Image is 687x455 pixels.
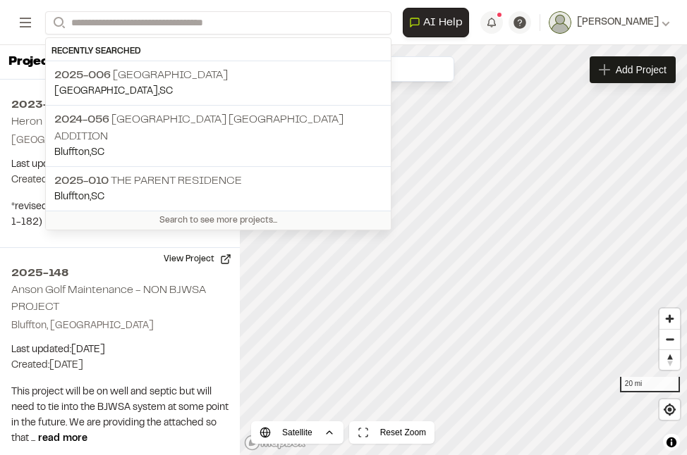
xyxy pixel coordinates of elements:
[8,53,61,72] p: Projects
[46,211,391,230] div: Search to see more projects...
[620,377,680,392] div: 20 mi
[549,11,670,34] button: [PERSON_NAME]
[659,349,680,370] button: Reset bearing to north
[11,96,229,113] h2: 2023-062
[11,157,229,173] p: Last updated: [DATE]
[46,105,391,166] a: 2024-056 [GEOGRAPHIC_DATA] [GEOGRAPHIC_DATA] AdditionBluffton,SC
[11,199,229,230] p: *revised to 174 Lots [DATE] Lot Total: 182 (Lots 1-182)
[54,67,382,84] p: [GEOGRAPHIC_DATA]
[11,265,229,282] h2: 2025-148
[46,61,391,105] a: 2025-006 [GEOGRAPHIC_DATA][GEOGRAPHIC_DATA],SC
[54,173,382,189] p: The Parent Residence
[54,84,382,99] p: [GEOGRAPHIC_DATA] , SC
[403,8,469,37] button: Open AI Assistant
[11,133,229,149] p: [GEOGRAPHIC_DATA], [GEOGRAPHIC_DATA]
[155,248,240,270] button: View Project
[659,330,680,349] span: Zoom out
[403,8,475,37] div: Open AI Assistant
[11,117,150,127] h2: Heron Pointe - Phases 1 & 2
[11,358,229,373] p: Created: [DATE]
[54,189,382,205] p: Bluffton , SC
[549,11,571,34] img: User
[11,285,206,312] h2: Anson Golf Maintenance - NON BJWSA PROJECT
[659,308,680,329] button: Zoom in
[244,435,306,451] a: Mapbox logo
[11,385,229,447] p: This project will be on well and septic but will need to tie into the BJWSA system at some point ...
[46,166,391,211] a: 2025-010 The Parent ResidenceBluffton,SC
[54,145,382,161] p: Bluffton , SC
[46,42,391,61] div: Recently Searched
[11,318,229,334] p: Bluffton, [GEOGRAPHIC_DATA]
[659,329,680,349] button: Zoom out
[54,111,382,145] p: [GEOGRAPHIC_DATA] [GEOGRAPHIC_DATA] Addition
[54,176,109,186] span: 2025-010
[616,63,667,77] span: Add Project
[663,434,680,451] button: Toggle attribution
[423,14,463,31] span: AI Help
[45,11,71,35] button: Search
[54,70,111,80] span: 2025-006
[11,342,229,358] p: Last updated: [DATE]
[251,421,343,444] button: Satellite
[38,435,87,443] span: read more
[659,399,680,420] button: Find my location
[54,115,109,125] span: 2024-056
[577,15,659,30] span: [PERSON_NAME]
[11,173,229,188] p: Created: [DATE]
[349,421,434,444] button: Reset Zoom
[240,45,687,455] canvas: Map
